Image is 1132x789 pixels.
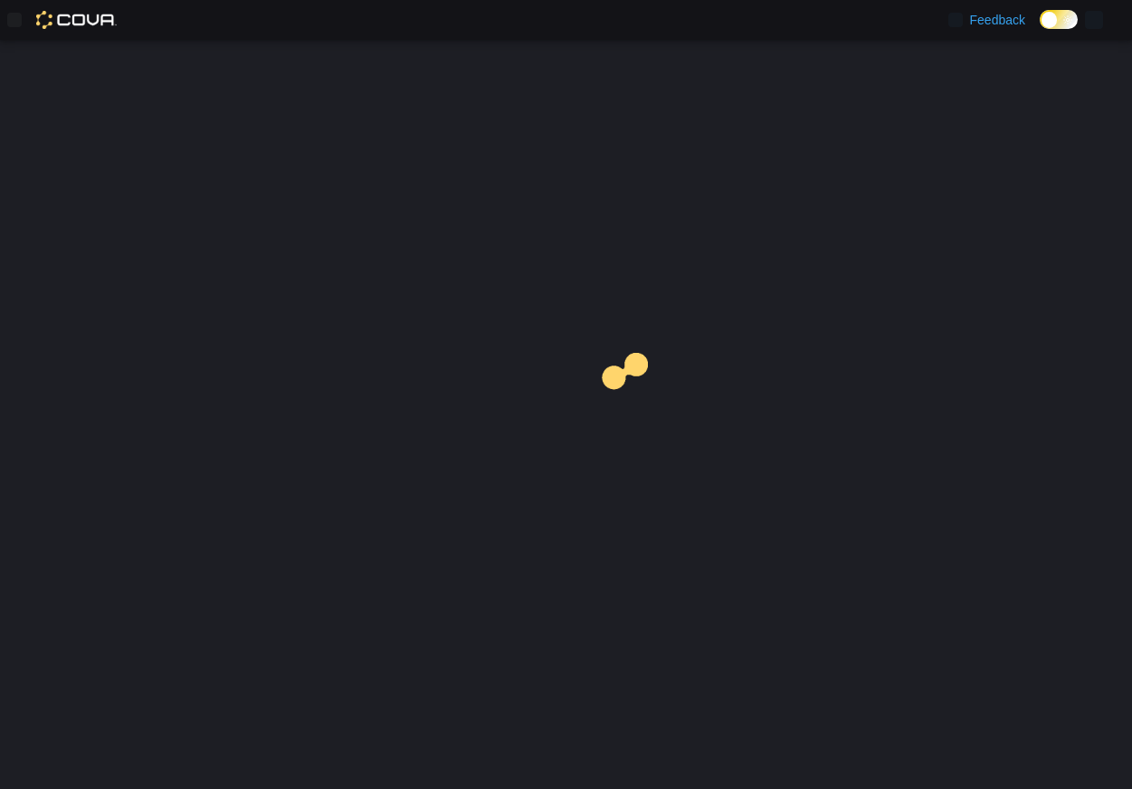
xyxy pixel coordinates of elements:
a: Feedback [941,2,1032,38]
img: Cova [36,11,117,29]
input: Dark Mode [1040,10,1078,29]
span: Feedback [970,11,1025,29]
img: cova-loader [566,339,702,475]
